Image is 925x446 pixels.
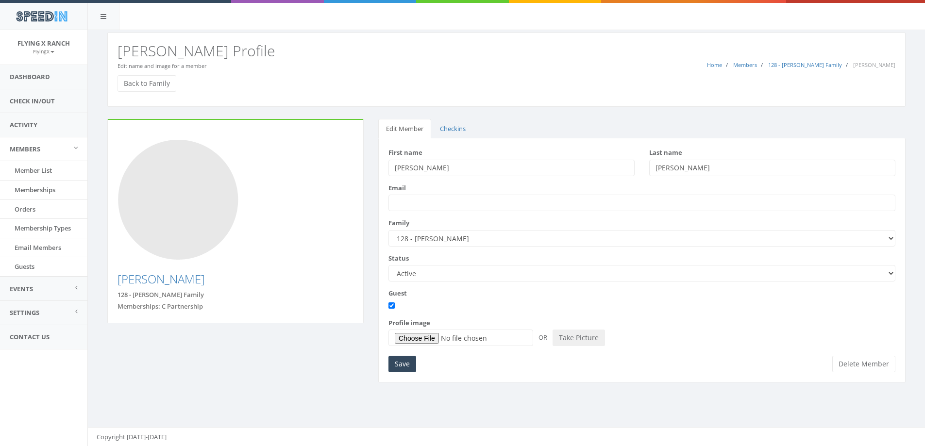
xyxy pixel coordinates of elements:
[10,145,40,153] span: Members
[733,61,757,68] a: Members
[832,356,895,372] button: Delete Member
[388,218,409,228] label: Family
[10,308,39,317] span: Settings
[707,61,722,68] a: Home
[118,62,207,69] small: Edit name and image for a member
[11,7,72,25] img: speedin_logo.png
[768,61,842,68] a: 128 - [PERSON_NAME] Family
[118,43,895,59] h2: [PERSON_NAME] Profile
[388,183,406,193] label: Email
[388,318,430,328] label: Profile image
[118,290,353,299] div: 128 - [PERSON_NAME] Family
[17,39,70,48] span: Flying X Ranch
[33,48,54,55] small: FlyingX
[118,139,239,261] img: Photo
[15,243,61,252] span: Email Members
[10,284,33,293] span: Events
[33,47,54,55] a: FlyingX
[553,330,605,346] button: Take Picture
[118,75,176,92] a: Back to Family
[388,148,422,157] label: First name
[118,302,353,311] div: Memberships: C Partnership
[388,254,409,263] label: Status
[378,119,431,139] a: Edit Member
[10,332,50,341] span: Contact Us
[388,289,407,298] label: Guest
[535,333,551,342] span: OR
[649,148,682,157] label: Last name
[432,119,473,139] a: Checkins
[118,271,205,287] a: [PERSON_NAME]
[853,61,895,68] span: [PERSON_NAME]
[388,356,416,372] input: Save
